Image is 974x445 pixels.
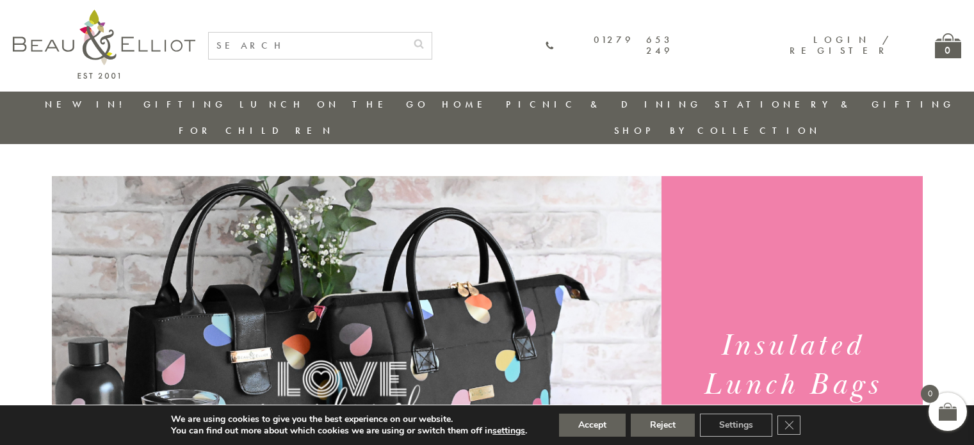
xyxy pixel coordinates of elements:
input: SEARCH [209,33,406,59]
p: We are using cookies to give you the best experience on our website. [171,414,527,425]
a: Shop by collection [614,124,821,137]
button: Accept [559,414,626,437]
a: 0 [935,33,961,58]
a: Stationery & Gifting [715,98,955,111]
button: Settings [700,414,772,437]
button: Close GDPR Cookie Banner [777,416,800,435]
a: For Children [179,124,334,137]
h1: Insulated Lunch Bags [677,327,907,405]
a: 01279 653 249 [545,35,673,57]
a: New in! [45,98,131,111]
img: logo [13,10,195,79]
p: You can find out more about which cookies we are using or switch them off in . [171,425,527,437]
span: 0 [921,385,939,403]
a: Lunch On The Go [239,98,429,111]
a: Gifting [143,98,227,111]
a: Picnic & Dining [506,98,702,111]
button: Reject [631,414,695,437]
button: settings [492,425,525,437]
a: Login / Register [790,33,890,57]
a: Home [442,98,493,111]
